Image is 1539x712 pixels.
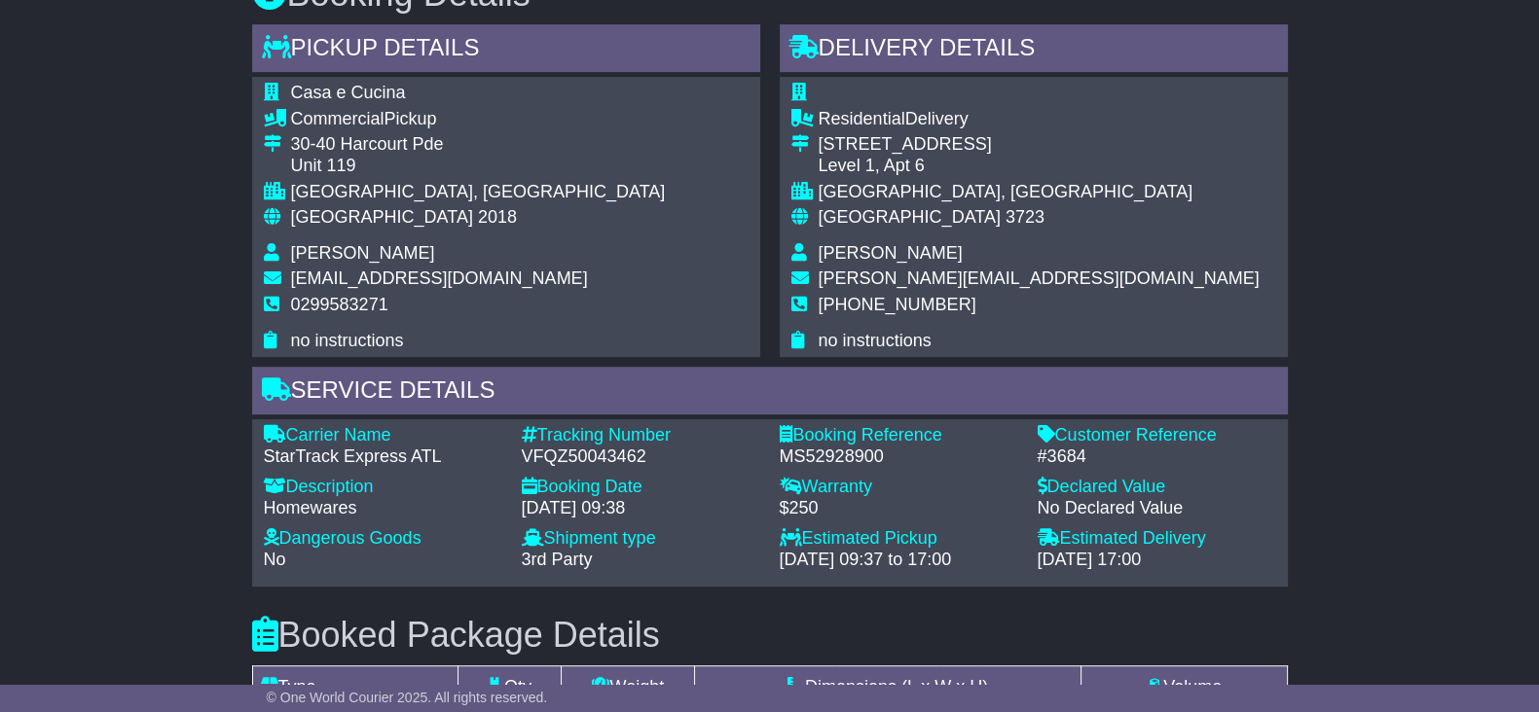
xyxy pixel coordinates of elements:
div: Description [264,477,502,498]
div: Dangerous Goods [264,528,502,550]
span: [PERSON_NAME][EMAIL_ADDRESS][DOMAIN_NAME] [819,268,1260,288]
div: Estimated Delivery [1038,528,1276,550]
td: Type [252,666,458,709]
div: $250 [780,498,1018,519]
span: [EMAIL_ADDRESS][DOMAIN_NAME] [291,268,588,288]
td: Weight [562,666,695,709]
div: Tracking Number [522,425,760,446]
div: Homewares [264,498,502,519]
div: Level 1, Apt 6 [819,156,1260,177]
div: 30-40 Harcourt Pde [291,134,666,156]
div: Booking Date [522,477,760,498]
div: Service Details [252,367,1288,419]
span: © One World Courier 2025. All rights reserved. [267,690,548,705]
div: Declared Value [1038,477,1276,498]
span: no instructions [291,331,404,350]
div: [STREET_ADDRESS] [819,134,1260,156]
span: no instructions [819,331,932,350]
td: Volume [1081,666,1287,709]
span: [GEOGRAPHIC_DATA] [819,207,1001,227]
div: No Declared Value [1038,498,1276,519]
div: Unit 119 [291,156,666,177]
div: Customer Reference [1038,425,1276,446]
td: Qty. [458,666,562,709]
span: 3rd Party [522,550,593,569]
span: 2018 [478,207,517,227]
div: Estimated Pickup [780,528,1018,550]
td: Dimensions (L x W x H) [695,666,1081,709]
div: Delivery [819,109,1260,130]
div: StarTrack Express ATL [264,446,502,468]
div: Pickup Details [252,24,760,77]
span: Casa e Cucina [291,83,406,102]
div: [DATE] 09:37 to 17:00 [780,550,1018,571]
div: [GEOGRAPHIC_DATA], [GEOGRAPHIC_DATA] [819,182,1260,203]
span: No [264,550,286,569]
div: #3684 [1038,446,1276,468]
div: [GEOGRAPHIC_DATA], [GEOGRAPHIC_DATA] [291,182,666,203]
span: Commercial [291,109,385,128]
div: Pickup [291,109,666,130]
span: 0299583271 [291,295,388,314]
span: [PHONE_NUMBER] [819,295,976,314]
span: Residential [819,109,905,128]
span: 3723 [1006,207,1044,227]
div: Delivery Details [780,24,1288,77]
div: MS52928900 [780,446,1018,468]
div: Shipment type [522,528,760,550]
div: Warranty [780,477,1018,498]
div: [DATE] 09:38 [522,498,760,519]
div: Booking Reference [780,425,1018,446]
h3: Booked Package Details [252,616,1288,655]
span: [GEOGRAPHIC_DATA] [291,207,473,227]
span: [PERSON_NAME] [819,243,963,263]
div: [DATE] 17:00 [1038,550,1276,571]
div: Carrier Name [264,425,502,446]
span: [PERSON_NAME] [291,243,435,263]
div: VFQZ50043462 [522,446,760,468]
